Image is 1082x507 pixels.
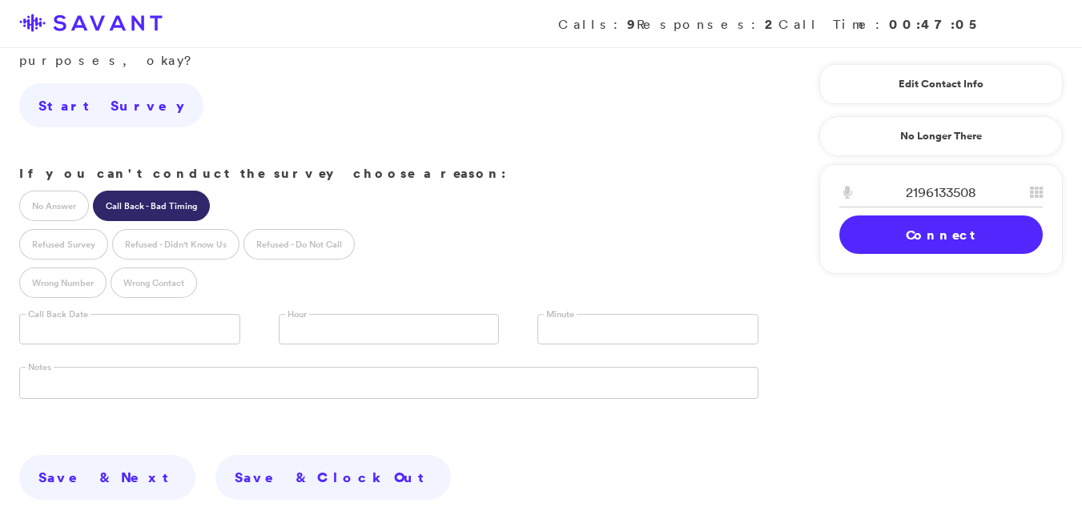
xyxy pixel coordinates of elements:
label: Wrong Contact [111,268,197,298]
label: Minute [544,308,577,320]
strong: If you can't conduct the survey choose a reason: [19,164,506,182]
a: No Longer There [819,116,1063,156]
strong: 9 [627,15,637,33]
label: Wrong Number [19,268,107,298]
label: Refused - Do Not Call [243,229,355,260]
label: Refused Survey [19,229,108,260]
label: Refused - Didn't Know Us [112,229,239,260]
label: Notes [26,361,54,373]
a: Edit Contact Info [839,71,1043,97]
a: Save & Next [19,455,195,500]
label: Call Back Date [26,308,91,320]
a: Save & Clock Out [215,455,451,500]
label: Hour [285,308,309,320]
strong: 00:47:05 [889,15,983,33]
strong: 2 [765,15,778,33]
label: No Answer [19,191,89,221]
a: Start Survey [19,83,203,128]
label: Call Back - Bad Timing [93,191,210,221]
a: Connect [839,215,1043,254]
